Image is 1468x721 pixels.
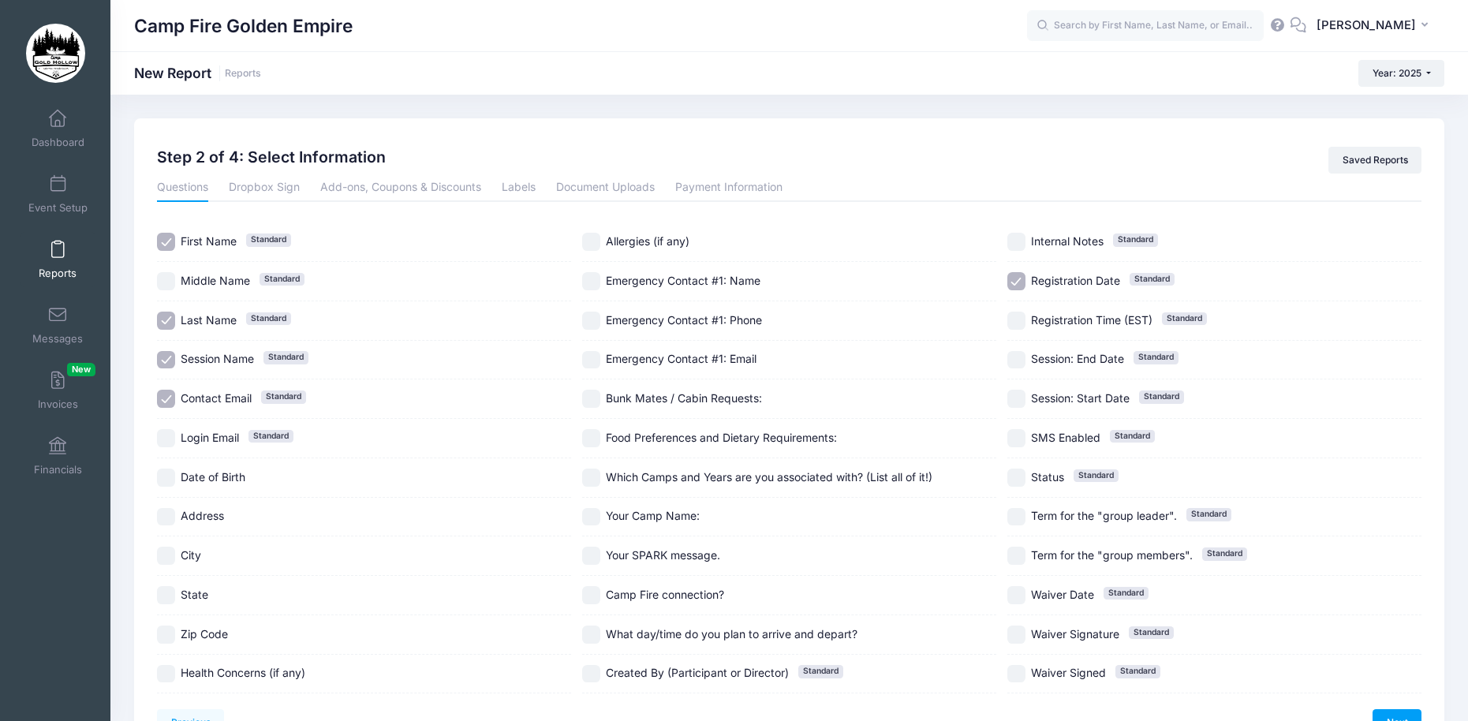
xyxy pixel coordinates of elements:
[582,508,600,526] input: Your Camp Name:
[1031,666,1106,679] span: Waiver Signed
[582,586,600,604] input: Camp Fire connection?
[38,398,78,411] span: Invoices
[32,332,83,346] span: Messages
[1007,508,1025,526] input: Term for the "group leader".Standard
[582,312,600,330] input: Emergency Contact #1: Phone
[67,363,95,376] span: New
[1129,626,1174,639] span: Standard
[1115,665,1160,678] span: Standard
[181,666,305,679] span: Health Concerns (if any)
[582,665,600,683] input: Created By (Participant or Director)Standard
[1031,234,1104,248] span: Internal Notes
[606,588,724,601] span: Camp Fire connection?
[582,233,600,251] input: Allergies (if any)
[248,430,293,443] span: Standard
[1104,587,1149,600] span: Standard
[1031,391,1130,405] span: Session: Start Date
[1007,312,1025,330] input: Registration Time (EST)Standard
[606,627,857,641] span: What day/time do you plan to arrive and depart?
[181,431,239,444] span: Login Email
[157,233,175,251] input: First NameStandard
[1007,351,1025,369] input: Session: End DateStandard
[1317,17,1416,34] span: [PERSON_NAME]
[606,431,837,444] span: Food Preferences and Dietary Requirements:
[39,267,77,280] span: Reports
[157,508,175,526] input: Address
[1139,390,1184,403] span: Standard
[798,665,843,678] span: Standard
[181,509,224,522] span: Address
[1007,469,1025,487] input: StatusStandard
[1007,626,1025,644] input: Waiver SignatureStandard
[675,174,783,202] a: Payment Information
[157,174,208,202] a: Questions
[1162,312,1207,325] span: Standard
[1007,547,1025,565] input: Term for the "group members".Standard
[229,174,300,202] a: Dropbox Sign
[261,390,306,403] span: Standard
[246,312,291,325] span: Standard
[1373,67,1421,79] span: Year: 2025
[181,588,208,601] span: State
[1031,588,1094,601] span: Waiver Date
[181,391,252,405] span: Contact Email
[157,469,175,487] input: Date of Birth
[157,586,175,604] input: State
[21,101,95,156] a: Dashboard
[582,351,600,369] input: Emergency Contact #1: Email
[157,429,175,447] input: Login EmailStandard
[606,352,756,365] span: Emergency Contact #1: Email
[1031,274,1120,287] span: Registration Date
[21,428,95,484] a: Financials
[28,201,88,215] span: Event Setup
[21,297,95,353] a: Messages
[1007,390,1025,408] input: Session: Start DateStandard
[1007,586,1025,604] input: Waiver DateStandard
[1007,429,1025,447] input: SMS EnabledStandard
[582,547,600,565] input: Your SPARK message.
[582,272,600,290] input: Emergency Contact #1: Name
[606,274,760,287] span: Emergency Contact #1: Name
[181,627,228,641] span: Zip Code
[157,390,175,408] input: Contact EmailStandard
[26,24,85,83] img: Camp Fire Golden Empire
[606,313,762,327] span: Emergency Contact #1: Phone
[502,174,536,202] a: Labels
[606,470,932,484] span: Which Camps and Years are you associated with? (List all of it!)
[1110,430,1155,443] span: Standard
[1328,147,1421,174] a: Saved Reports
[157,665,175,683] input: Health Concerns (if any)
[34,463,82,476] span: Financials
[134,65,261,81] h1: New Report
[582,469,600,487] input: Which Camps and Years are you associated with? (List all of it!)
[1074,469,1119,482] span: Standard
[1306,8,1444,44] button: [PERSON_NAME]
[606,391,762,405] span: Bunk Mates / Cabin Requests:
[1358,60,1444,87] button: Year: 2025
[157,351,175,369] input: Session NameStandard
[556,174,655,202] a: Document Uploads
[260,273,304,286] span: Standard
[1186,508,1231,521] span: Standard
[157,312,175,330] input: Last NameStandard
[1031,548,1193,562] span: Term for the "group members".
[157,147,386,169] h2: Step 2 of 4: Select Information
[181,313,237,327] span: Last Name
[582,390,600,408] input: Bunk Mates / Cabin Requests:
[263,351,308,364] span: Standard
[1027,10,1264,42] input: Search by First Name, Last Name, or Email...
[1031,509,1177,522] span: Term for the "group leader".
[1007,233,1025,251] input: Internal NotesStandard
[1007,665,1025,683] input: Waiver SignedStandard
[181,548,201,562] span: City
[225,68,261,80] a: Reports
[606,666,789,679] span: Created By (Participant or Director)
[21,166,95,222] a: Event Setup
[21,363,95,418] a: InvoicesNew
[181,352,254,365] span: Session Name
[181,234,237,248] span: First Name
[1134,351,1179,364] span: Standard
[1031,352,1124,365] span: Session: End Date
[320,174,481,202] a: Add-ons, Coupons & Discounts
[582,429,600,447] input: Food Preferences and Dietary Requirements:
